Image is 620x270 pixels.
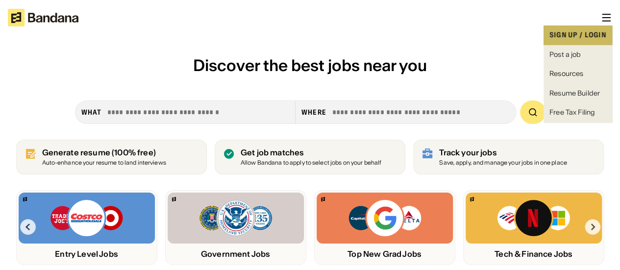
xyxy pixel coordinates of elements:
a: Track your jobs Save, apply, and manage your jobs in one place [413,140,604,174]
div: Top New Grad Jobs [317,249,453,259]
div: Allow Bandana to apply to select jobs on your behalf [241,160,381,166]
div: Get job matches [241,148,381,157]
img: Right Arrow [585,219,600,235]
a: Resources [544,64,612,84]
img: Left Arrow [20,219,36,235]
div: what [81,108,101,117]
img: Bandana logo [321,197,325,201]
div: Post a job [549,50,581,60]
a: Free Tax Filing [544,103,612,123]
div: Tech & Finance Jobs [466,249,602,259]
a: Get job matches Allow Bandana to apply to select jobs on your behalf [215,140,405,174]
div: Sign up / login [544,25,612,45]
div: Auto-enhance your resume to land interviews [42,160,166,166]
img: Bandana logo [470,197,474,201]
div: Free Tax Filing [549,108,595,118]
div: Resources [549,69,583,79]
a: Bandana logoCapital One, Google, Delta logosTop New Grad Jobs [314,190,455,265]
img: FBI, DHS, MWRD logos [198,198,273,238]
div: Track your jobs [439,148,567,157]
div: Government Jobs [168,249,304,259]
div: Save, apply, and manage your jobs in one place [439,160,567,166]
img: Bandana logotype [8,9,78,26]
a: Bandana logoFBI, DHS, MWRD logosGovernment Jobs [165,190,306,265]
img: Trader Joe’s, Costco, Target logos [50,198,124,238]
span: (100% free) [112,147,156,157]
img: Capital One, Google, Delta logos [347,198,422,238]
a: Bandana logoBank of America, Netflix, Microsoft logosTech & Finance Jobs [463,190,604,265]
a: Bandana logoTrader Joe’s, Costco, Target logosEntry Level Jobs [16,190,157,265]
a: Resume Builder [544,84,612,103]
img: Bandana logo [172,197,176,201]
a: Generate resume (100% free)Auto-enhance your resume to land interviews [16,140,207,174]
span: Discover the best jobs near you [193,55,427,75]
img: Bank of America, Netflix, Microsoft logos [496,198,570,238]
div: Generate resume [42,148,166,157]
div: Resume Builder [549,89,600,98]
div: Where [301,108,326,117]
a: Post a job [544,45,612,65]
img: Bandana logo [23,197,27,201]
div: Entry Level Jobs [19,249,155,259]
